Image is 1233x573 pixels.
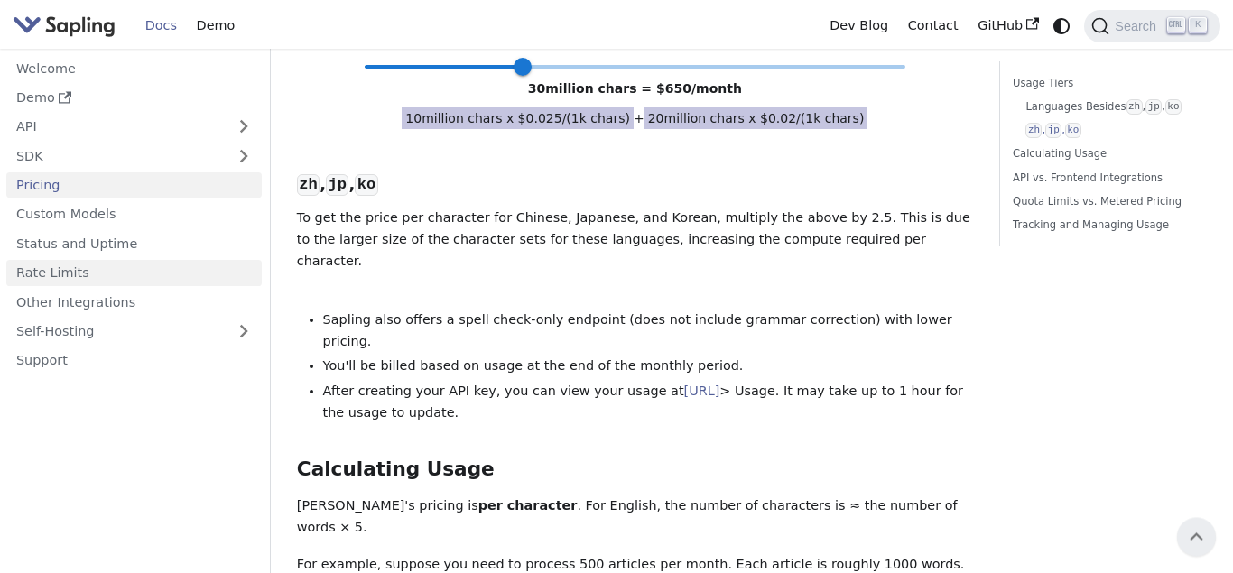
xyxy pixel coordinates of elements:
button: Search (Ctrl+K) [1084,10,1219,42]
a: Custom Models [6,201,262,227]
span: 30 million chars = $ 650 /month [528,81,742,96]
a: Quota Limits vs. Metered Pricing [1013,193,1201,210]
a: Calculating Usage [1013,145,1201,162]
a: Demo [6,85,262,111]
code: jp [326,174,348,196]
code: jp [1145,99,1162,115]
span: 20 million chars x $ 0.02 /(1k chars) [644,107,868,129]
a: SDK [6,143,226,169]
li: Sapling also offers a spell check-only endpoint (does not include grammar correction) with lower ... [323,310,973,353]
li: You'll be billed based on usage at the end of the monthly period. [323,356,973,377]
h2: Calculating Usage [297,457,973,482]
strong: per character [478,498,578,513]
a: API [6,114,226,140]
p: [PERSON_NAME]'s pricing is . For English, the number of characters is ≈ the number of words × 5. [297,495,973,539]
p: To get the price per character for Chinese, Japanese, and Korean, multiply the above by 2.5. This... [297,208,973,272]
a: Contact [898,12,969,40]
a: API vs. Frontend Integrations [1013,170,1201,187]
a: Pricing [6,172,262,199]
a: Rate Limits [6,260,262,286]
kbd: K [1189,17,1207,33]
code: ko [355,174,377,196]
code: zh [1025,123,1042,138]
a: Self-Hosting [6,319,262,345]
span: Search [1109,19,1167,33]
button: Expand sidebar category 'API' [226,114,262,140]
a: Languages Besideszh,jp,ko [1025,98,1193,116]
a: Tracking and Managing Usage [1013,217,1201,234]
a: GitHub [968,12,1048,40]
a: Welcome [6,55,262,81]
a: Support [6,347,262,374]
code: zh [1126,99,1143,115]
a: Status and Uptime [6,230,262,256]
code: ko [1165,99,1182,115]
code: zh [297,174,320,196]
li: After creating your API key, you can view your usage at > Usage. It may take up to 1 hour for the... [323,381,973,424]
a: zh,jp,ko [1025,122,1193,139]
a: Usage Tiers [1013,75,1201,92]
a: [URL] [684,384,720,398]
a: Sapling.ai [13,13,122,39]
code: jp [1045,123,1061,138]
span: 10 million chars x $ 0.025 /(1k chars) [402,107,634,129]
a: Demo [187,12,245,40]
span: + [634,111,644,125]
img: Sapling.ai [13,13,116,39]
button: Expand sidebar category 'SDK' [226,143,262,169]
button: Scroll back to top [1177,517,1216,556]
h3: , , [297,174,973,195]
a: Dev Blog [820,12,897,40]
a: Other Integrations [6,289,262,315]
code: ko [1065,123,1081,138]
a: Docs [135,12,187,40]
button: Switch between dark and light mode (currently system mode) [1049,13,1075,39]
